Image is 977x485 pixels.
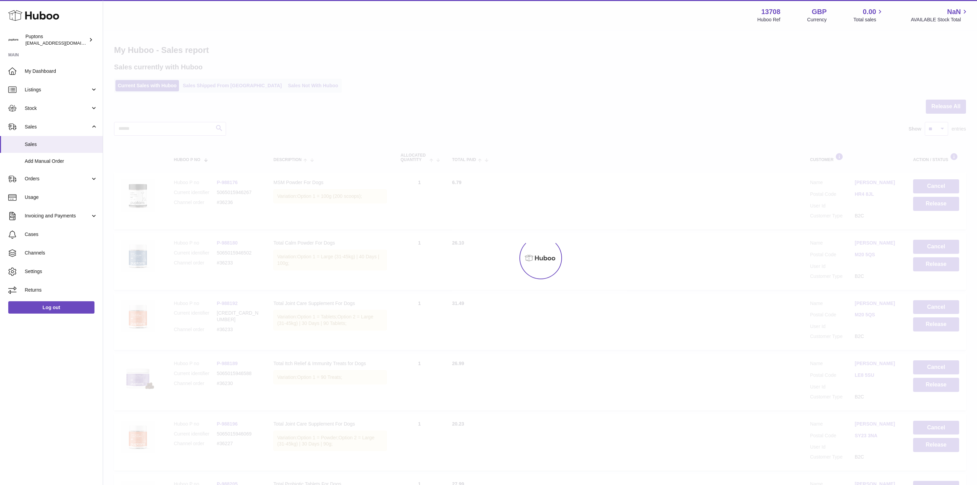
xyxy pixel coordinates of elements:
[8,301,94,314] a: Log out
[25,158,98,165] span: Add Manual Order
[911,16,969,23] span: AVAILABLE Stock Total
[853,16,884,23] span: Total sales
[853,7,884,23] a: 0.00 Total sales
[757,16,781,23] div: Huboo Ref
[911,7,969,23] a: NaN AVAILABLE Stock Total
[807,16,827,23] div: Currency
[812,7,827,16] strong: GBP
[25,68,98,75] span: My Dashboard
[25,268,98,275] span: Settings
[25,231,98,238] span: Cases
[8,35,19,45] img: hello@puptons.com
[25,33,87,46] div: Puptons
[25,194,98,201] span: Usage
[25,87,90,93] span: Listings
[25,124,90,130] span: Sales
[25,141,98,148] span: Sales
[761,7,781,16] strong: 13708
[25,176,90,182] span: Orders
[25,105,90,112] span: Stock
[25,287,98,293] span: Returns
[25,40,101,46] span: [EMAIL_ADDRESS][DOMAIN_NAME]
[25,250,98,256] span: Channels
[25,213,90,219] span: Invoicing and Payments
[947,7,961,16] span: NaN
[863,7,876,16] span: 0.00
